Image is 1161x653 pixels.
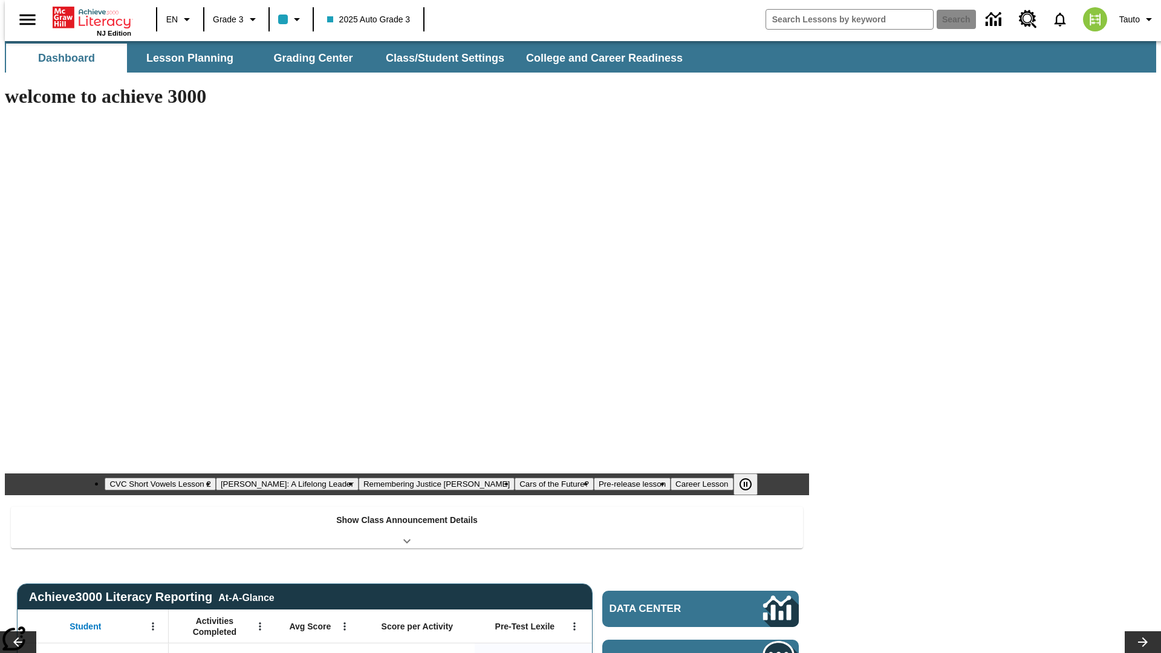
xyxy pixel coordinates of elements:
[6,44,127,73] button: Dashboard
[216,478,359,490] button: Slide 2 Dianne Feinstein: A Lifelong Leader
[515,478,594,490] button: Slide 4 Cars of the Future?
[251,617,269,635] button: Open Menu
[1083,7,1107,31] img: avatar image
[594,478,671,490] button: Slide 5 Pre-release lesson
[97,30,131,37] span: NJ Edition
[213,13,244,26] span: Grade 3
[129,44,250,73] button: Lesson Planning
[376,44,514,73] button: Class/Student Settings
[161,8,200,30] button: Language: EN, Select a language
[336,514,478,527] p: Show Class Announcement Details
[733,473,770,495] div: Pause
[289,621,331,632] span: Avg Score
[495,621,555,632] span: Pre-Test Lexile
[5,44,694,73] div: SubNavbar
[516,44,692,73] button: College and Career Readiness
[671,478,733,490] button: Slide 6 Career Lesson
[1125,631,1161,653] button: Lesson carousel, Next
[1119,13,1140,26] span: Tauto
[53,4,131,37] div: Home
[610,603,723,615] span: Data Center
[166,13,178,26] span: EN
[29,590,275,604] span: Achieve3000 Literacy Reporting
[70,621,101,632] span: Student
[602,591,799,627] a: Data Center
[5,41,1156,73] div: SubNavbar
[11,507,803,548] div: Show Class Announcement Details
[327,13,411,26] span: 2025 Auto Grade 3
[253,44,374,73] button: Grading Center
[382,621,454,632] span: Score per Activity
[144,617,162,635] button: Open Menu
[359,478,515,490] button: Slide 3 Remembering Justice O'Connor
[273,8,309,30] button: Class color is light blue. Change class color
[175,616,255,637] span: Activities Completed
[10,2,45,37] button: Open side menu
[1012,3,1044,36] a: Resource Center, Will open in new tab
[5,85,809,108] h1: welcome to achieve 3000
[105,478,215,490] button: Slide 1 CVC Short Vowels Lesson 2
[978,3,1012,36] a: Data Center
[733,473,758,495] button: Pause
[1044,4,1076,35] a: Notifications
[53,5,131,30] a: Home
[1076,4,1114,35] button: Select a new avatar
[1114,8,1161,30] button: Profile/Settings
[218,590,274,603] div: At-A-Glance
[766,10,933,29] input: search field
[208,8,265,30] button: Grade: Grade 3, Select a grade
[565,617,584,635] button: Open Menu
[336,617,354,635] button: Open Menu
